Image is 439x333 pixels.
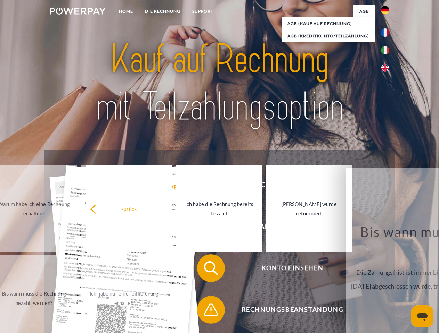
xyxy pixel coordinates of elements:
[113,5,139,18] a: Home
[381,6,389,14] img: de
[282,30,375,42] a: AGB (Kreditkonto/Teilzahlung)
[411,305,433,327] iframe: Schaltfläche zum Öffnen des Messaging-Fensters
[66,33,373,133] img: title-powerpay_de.svg
[197,296,378,324] button: Rechnungsbeanstandung
[197,254,378,282] button: Konto einsehen
[282,17,375,30] a: AGB (Kauf auf Rechnung)
[186,5,219,18] a: SUPPORT
[207,296,377,324] span: Rechnungsbeanstandung
[202,259,220,277] img: qb_search.svg
[381,28,389,37] img: fr
[85,289,163,308] div: Ich habe nur eine Teillieferung erhalten
[180,199,258,218] div: Ich habe die Rechnung bereits bezahlt
[202,301,220,318] img: qb_warning.svg
[381,64,389,72] img: en
[139,5,186,18] a: DIE RECHNUNG
[381,46,389,54] img: it
[207,254,377,282] span: Konto einsehen
[270,199,348,218] div: [PERSON_NAME] wurde retourniert
[353,5,375,18] a: agb
[50,8,106,15] img: logo-powerpay-white.svg
[90,204,168,213] div: zurück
